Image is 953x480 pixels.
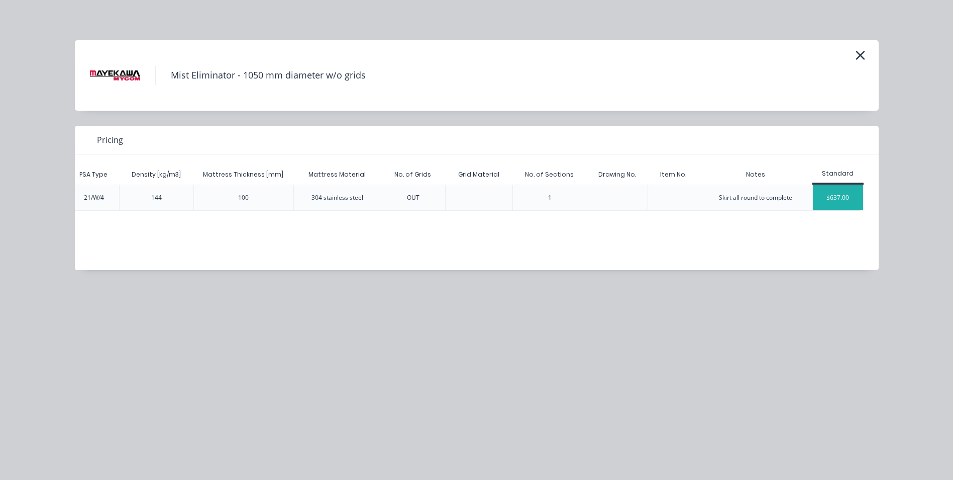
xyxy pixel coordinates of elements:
div: Standard [812,169,864,178]
div: Mattress Material [300,162,374,187]
div: Drawing No. [590,162,644,187]
div: No. of Grids [386,162,439,187]
div: Item No. [652,162,694,187]
div: Density [kg/m3] [124,162,189,187]
div: Skirt all round to complete [719,193,792,202]
div: $637.00 [813,185,863,210]
div: PSA Type [71,162,116,187]
div: 21/W/4 [84,193,104,202]
img: Mist Eliminator - 1050 mm diameter w/o grids [90,50,140,101]
h4: Mist Eliminator - 1050 mm diameter w/o grids [155,66,381,85]
span: Pricing [97,134,123,146]
div: Grid Material [450,162,507,187]
div: 1 [548,193,552,202]
div: 100 [238,193,249,202]
div: Notes [738,162,773,187]
div: Mattress Thickness [mm] [195,162,291,187]
div: No. of Sections [517,162,582,187]
div: 304 stainless steel [311,193,363,202]
div: OUT [407,193,419,202]
div: 144 [151,193,162,202]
